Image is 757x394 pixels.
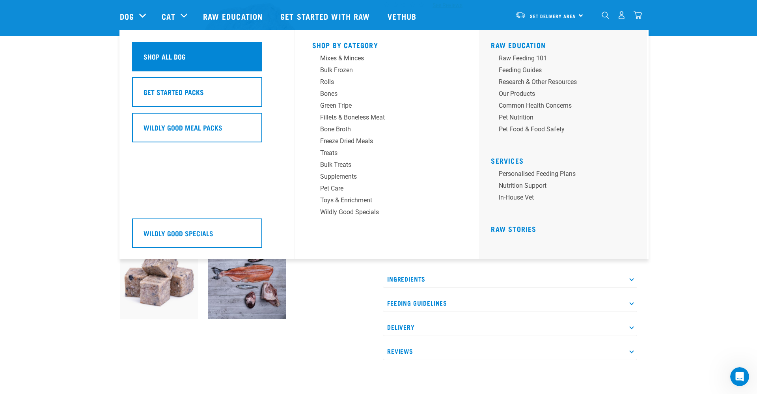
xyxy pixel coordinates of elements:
iframe: Intercom live chat [730,367,749,386]
a: Wildly Good Specials [132,218,282,254]
div: Pet Nutrition [499,113,622,122]
a: Wildly Good Meal Packs [132,113,282,148]
img: user.png [617,11,626,19]
a: Common Health Concerns [491,101,641,113]
div: Pet Food & Food Safety [499,125,622,134]
a: Personalised Feeding Plans [491,169,641,181]
a: Dog [120,10,134,22]
div: Bone Broth [320,125,443,134]
a: Research & Other Resources [491,77,641,89]
a: Raw Feeding 101 [491,54,641,65]
div: Pet Care [320,184,443,193]
a: Vethub [380,0,426,32]
a: Shop All Dog [132,42,282,77]
a: Get started with Raw [272,0,380,32]
div: Supplements [320,172,443,181]
p: Ingredients [383,270,637,288]
div: Rolls [320,77,443,87]
div: Green Tripe [320,101,443,110]
a: Cat [162,10,175,22]
a: Mixes & Minces [312,54,462,65]
a: Wildly Good Specials [312,207,462,219]
a: Bones [312,89,462,101]
h5: Shop All Dog [144,51,186,62]
div: Freeze Dried Meals [320,136,443,146]
a: Treats [312,148,462,160]
a: Green Tripe [312,101,462,113]
a: Pet Care [312,184,462,196]
div: Feeding Guides [499,65,622,75]
div: Toys & Enrichment [320,196,443,205]
h5: Wildly Good Meal Packs [144,122,222,133]
p: Feeding Guidelines [383,294,637,312]
img: home-icon@2x.png [634,11,642,19]
p: Delivery [383,318,637,336]
img: Salmon Pilch Tripe Heart Chicken Frame FOR LMX [208,241,286,319]
div: Bones [320,89,443,99]
div: Bulk Treats [320,160,443,170]
a: Raw Stories [491,227,536,231]
img: van-moving.png [515,11,526,19]
a: Bulk Treats [312,160,462,172]
a: Raw Education [195,0,272,32]
a: Pet Nutrition [491,113,641,125]
span: Set Delivery Area [530,15,576,17]
a: Raw Education [491,43,546,47]
h5: Shop By Category [312,41,462,47]
a: Feeding Guides [491,65,641,77]
div: Raw Feeding 101 [499,54,622,63]
div: Our Products [499,89,622,99]
a: Bulk Frozen [312,65,462,77]
div: Mixes & Minces [320,54,443,63]
a: In-house vet [491,193,641,205]
div: Wildly Good Specials [320,207,443,217]
a: Freeze Dried Meals [312,136,462,148]
p: Reviews [383,342,637,360]
a: Our Products [491,89,641,101]
div: Treats [320,148,443,158]
img: home-icon-1@2x.png [602,11,609,19]
div: Common Health Concerns [499,101,622,110]
div: Fillets & Boneless Meat [320,113,443,122]
h5: Wildly Good Specials [144,228,213,238]
h5: Services [491,157,641,163]
a: Pet Food & Food Safety [491,125,641,136]
div: Bulk Frozen [320,65,443,75]
a: Rolls [312,77,462,89]
a: Get Started Packs [132,77,282,113]
a: Bone Broth [312,125,462,136]
a: Fillets & Boneless Meat [312,113,462,125]
a: Nutrition Support [491,181,641,193]
h5: Get Started Packs [144,87,204,97]
a: Toys & Enrichment [312,196,462,207]
a: Supplements [312,172,462,184]
img: 1141 Salmon Mince 01 [120,241,198,319]
div: Research & Other Resources [499,77,622,87]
